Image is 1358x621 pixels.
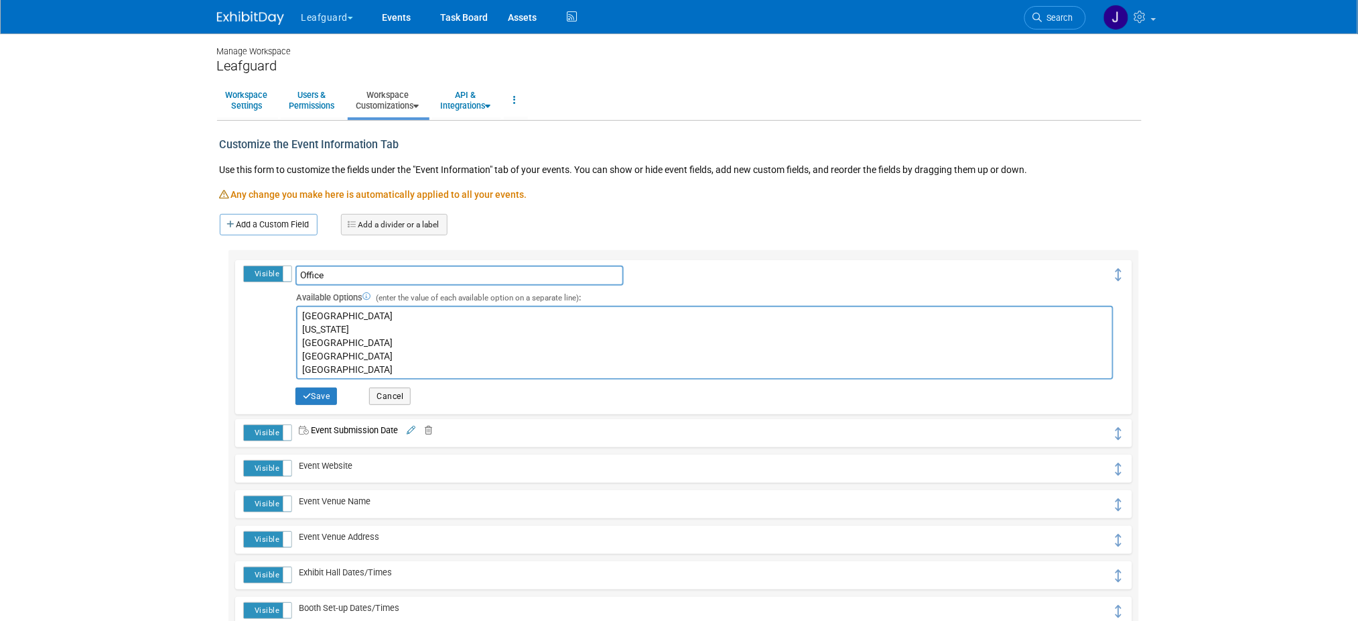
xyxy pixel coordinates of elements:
img: ExhibitDay [217,11,284,25]
div: Use this form to customize the fields under the "Event Information" tab of your events. You can s... [220,160,1139,188]
div: Customize the Event Information Tab [220,131,591,160]
i: Click and drag to move field [1113,605,1124,618]
label: Visible [244,496,291,512]
label: Visible [244,532,291,547]
label: Visible [244,567,291,583]
textarea: [GEOGRAPHIC_DATA] [US_STATE] [GEOGRAPHIC_DATA] [GEOGRAPHIC_DATA] [GEOGRAPHIC_DATA] [GEOGRAPHIC_DA... [296,306,1113,380]
div: Leafguard [217,58,1142,74]
a: WorkspaceCustomizations [348,84,428,117]
span: Search [1042,13,1073,23]
span: Event Submission Date [292,425,398,435]
button: Save [295,388,338,405]
a: WorkspaceSettings [217,84,277,117]
span: Event Website [292,461,352,471]
a: Search [1024,6,1086,30]
label: Visible [244,425,291,441]
i: Click and drag to move field [1113,268,1124,281]
a: Add a divider or a label [341,214,448,235]
i: Click and drag to move field [1113,427,1124,440]
i: Click and drag to move field [1113,534,1124,547]
i: Custom Date/Time Field [299,427,311,435]
a: Add a Custom Field [220,214,318,235]
span: Event Venue Name [292,496,370,506]
span: Event Venue Address [292,532,379,542]
i: Click and drag to move field [1113,498,1124,511]
a: Users &Permissions [281,84,344,117]
i: Click and drag to move field [1113,463,1124,475]
label: Visible [244,461,291,476]
label: Visible [244,603,291,618]
span: Exhibit Hall Dates/Times [292,567,392,577]
i: Click and drag to move field [1113,569,1124,582]
a: Delete field [417,425,432,435]
label: Visible [244,266,291,282]
span: (enter the value of each available option on a separate line) [372,293,580,302]
button: Cancel [369,388,411,405]
div: Any change you make here is automatically applied to all your events. [220,188,1139,214]
span: Available Options : [296,286,582,306]
a: Edit field [405,425,415,435]
div: Manage Workspace [217,34,1142,58]
a: API &Integrations [432,84,500,117]
img: Jonathan Zargo [1103,5,1129,30]
span: Booth Set-up Dates/Times [292,603,399,613]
